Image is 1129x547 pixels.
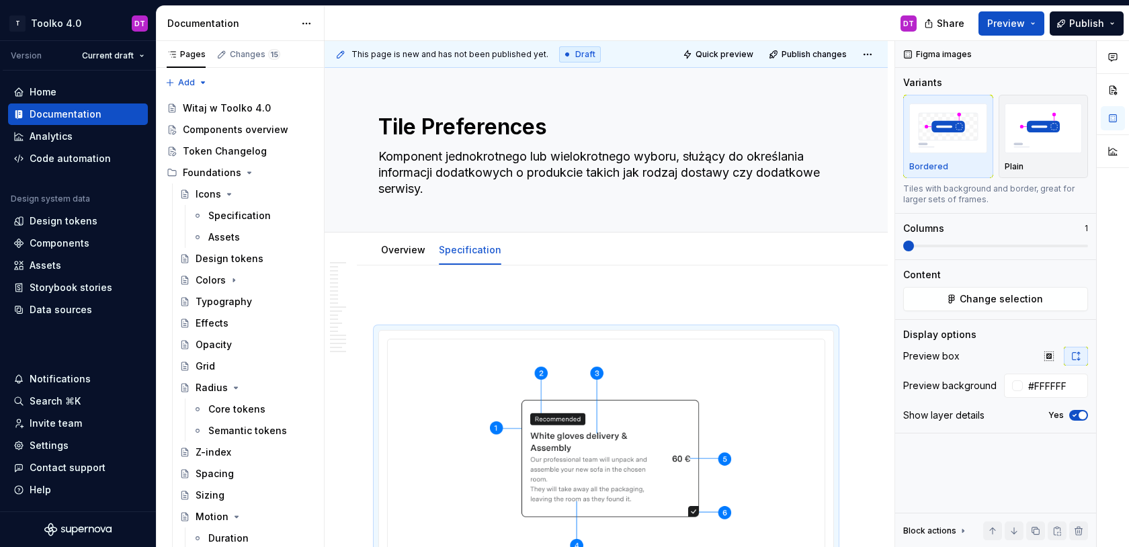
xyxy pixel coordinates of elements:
a: Typography [174,291,319,312]
a: Data sources [8,299,148,321]
div: Pages [167,49,206,60]
span: This page is new and has not been published yet. [351,49,548,60]
div: Storybook stories [30,281,112,294]
a: Overview [381,244,425,255]
a: Effects [174,312,319,334]
span: Draft [575,49,595,60]
a: Documentation [8,103,148,125]
div: Contact support [30,461,106,474]
div: Spacing [196,467,234,480]
button: Preview [978,11,1044,36]
button: Add [161,73,212,92]
div: Toolko 4.0 [31,17,81,30]
p: Plain [1005,161,1023,172]
div: Icons [196,187,221,201]
div: Columns [903,222,944,235]
div: Components overview [183,123,288,136]
img: placeholder [909,103,987,153]
div: Design system data [11,194,90,204]
div: Documentation [30,108,101,121]
div: Design tokens [196,252,263,265]
a: Settings [8,435,148,456]
div: Sizing [196,489,224,502]
div: Motion [196,510,228,523]
div: T [9,15,26,32]
div: Foundations [161,162,319,183]
span: Share [937,17,964,30]
div: Core tokens [208,403,265,416]
div: Tiles with background and border, great for larger sets of frames. [903,183,1088,205]
div: Specification [433,235,507,263]
span: Current draft [82,50,134,61]
button: Quick preview [679,45,759,64]
textarea: Tile Preferences [376,111,831,143]
a: Colors [174,269,319,291]
div: Content [903,268,941,282]
a: Sizing [174,485,319,506]
a: Assets [187,226,319,248]
button: Contact support [8,457,148,478]
a: Design tokens [8,210,148,232]
button: TToolko 4.0DT [3,9,153,38]
div: Show layer details [903,409,985,422]
div: Effects [196,317,228,330]
p: Bordered [909,161,948,172]
div: Preview background [903,379,997,392]
div: Code automation [30,152,111,165]
a: Analytics [8,126,148,147]
span: Publish changes [782,49,847,60]
a: Specification [439,244,501,255]
div: DT [134,18,145,29]
button: Notifications [8,368,148,390]
span: Preview [987,17,1025,30]
a: Home [8,81,148,103]
div: Assets [30,259,61,272]
span: Quick preview [696,49,753,60]
span: 15 [268,49,280,60]
button: Publish changes [765,45,853,64]
div: Search ⌘K [30,394,81,408]
a: Design tokens [174,248,319,269]
div: Components [30,237,89,250]
div: Invite team [30,417,82,430]
a: Spacing [174,463,319,485]
a: Invite team [8,413,148,434]
div: Display options [903,328,976,341]
svg: Supernova Logo [44,523,112,536]
div: Block actions [903,521,968,540]
div: Witaj w Toolko 4.0 [183,101,271,115]
div: Foundations [183,166,241,179]
div: Changes [230,49,280,60]
div: Documentation [167,17,294,30]
a: Code automation [8,148,148,169]
p: 1 [1085,223,1088,234]
div: DT [903,18,914,29]
a: Storybook stories [8,277,148,298]
label: Yes [1048,410,1064,421]
div: Assets [208,230,240,244]
div: Notifications [30,372,91,386]
button: placeholderBordered [903,95,993,178]
div: Settings [30,439,69,452]
span: Change selection [960,292,1043,306]
a: Opacity [174,334,319,355]
div: Duration [208,532,249,545]
a: Token Changelog [161,140,319,162]
div: Help [30,483,51,497]
div: Radius [196,381,228,394]
a: Radius [174,377,319,398]
button: Publish [1050,11,1124,36]
div: Variants [903,76,942,89]
div: Colors [196,273,226,287]
span: Add [178,77,195,88]
div: Opacity [196,338,232,351]
span: Publish [1069,17,1104,30]
div: Semantic tokens [208,424,287,437]
a: Z-index [174,441,319,463]
div: Block actions [903,525,956,536]
a: Components overview [161,119,319,140]
div: Design tokens [30,214,97,228]
button: Change selection [903,287,1088,311]
a: Icons [174,183,319,205]
a: Motion [174,506,319,528]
